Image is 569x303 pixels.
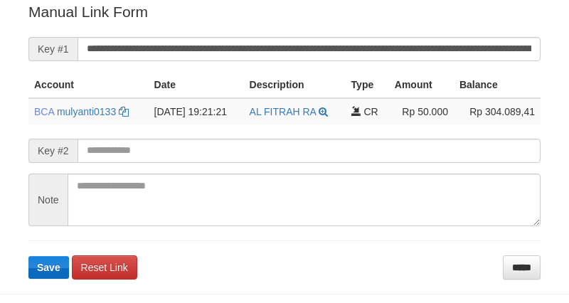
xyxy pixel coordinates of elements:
[454,98,541,124] td: Rp 304.089,41
[250,106,317,117] a: AL FITRAH RA
[149,72,244,98] th: Date
[34,106,54,117] span: BCA
[28,1,541,22] p: Manual Link Form
[389,72,454,98] th: Amount
[28,37,78,61] span: Key #1
[28,72,149,98] th: Account
[72,255,137,280] a: Reset Link
[244,72,346,98] th: Description
[28,174,68,226] span: Note
[28,139,78,163] span: Key #2
[454,72,541,98] th: Balance
[364,106,378,117] span: CR
[149,98,244,124] td: [DATE] 19:21:21
[81,262,128,273] span: Reset Link
[57,106,116,117] a: mulyanti0133
[119,106,129,117] a: Copy mulyanti0133 to clipboard
[389,98,454,124] td: Rp 50.000
[28,256,69,279] button: Save
[346,72,389,98] th: Type
[37,262,60,273] span: Save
